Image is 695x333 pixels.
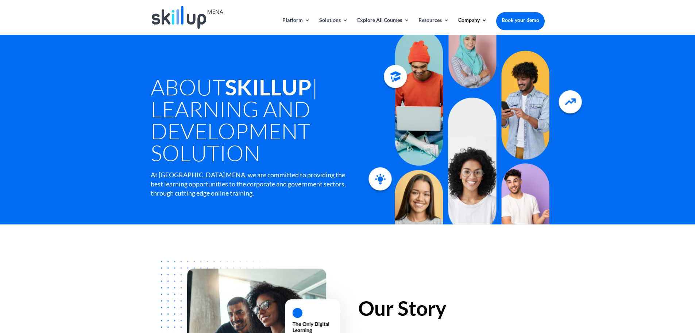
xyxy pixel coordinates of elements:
[225,74,312,100] strong: SkillUp
[151,76,378,167] h1: About | Learning and Development Solution
[358,298,544,322] h2: Our Story
[319,18,348,35] a: Solutions
[659,298,695,333] iframe: Chat Widget
[458,18,487,35] a: Company
[418,18,449,35] a: Resources
[151,170,347,198] div: At [GEOGRAPHIC_DATA] MENA, we are committed to providing the best learning opportunities to the c...
[152,6,223,29] img: Skillup Mena
[496,12,545,28] a: Book your demo
[282,18,310,35] a: Platform
[357,18,409,35] a: Explore All Courses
